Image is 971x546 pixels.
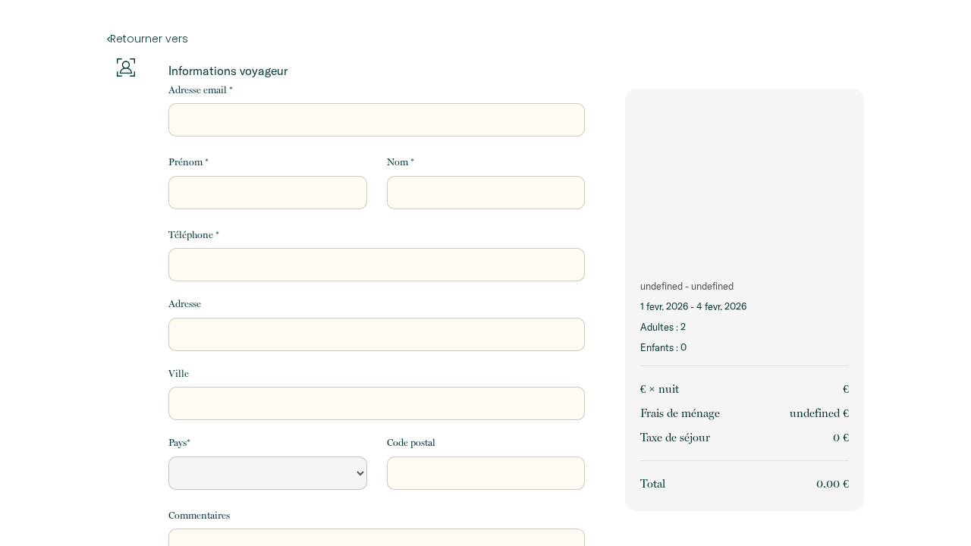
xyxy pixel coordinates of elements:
p: € × nuit [640,380,679,398]
span: Total [640,477,665,491]
label: Nom * [387,155,414,170]
img: rental-image [625,89,864,268]
p: € [843,380,849,398]
p: undefined € [790,404,849,422]
p: Enfants : 0 [640,340,849,355]
label: Pays [168,435,190,450]
p: undefined - undefined [640,279,849,293]
label: Adresse [168,297,201,312]
select: Default select example [168,457,366,490]
p: 1 févr. 2026 - 4 févr. 2026 [640,300,849,314]
p: 0 € [833,428,849,447]
label: Ville [168,366,189,381]
p: Adultes : 2 [640,320,849,334]
p: Taxe de séjour [640,428,710,447]
p: Informations voyageur [168,63,585,78]
label: Prénom * [168,155,209,170]
label: Téléphone * [168,227,219,243]
label: Adresse email * [168,83,233,98]
label: Commentaires [168,508,230,523]
a: Retourner vers [107,30,864,47]
span: 0.00 € [816,477,849,491]
p: Frais de ménage [640,404,720,422]
img: guests-info [117,58,135,77]
label: Code postal [387,435,435,450]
